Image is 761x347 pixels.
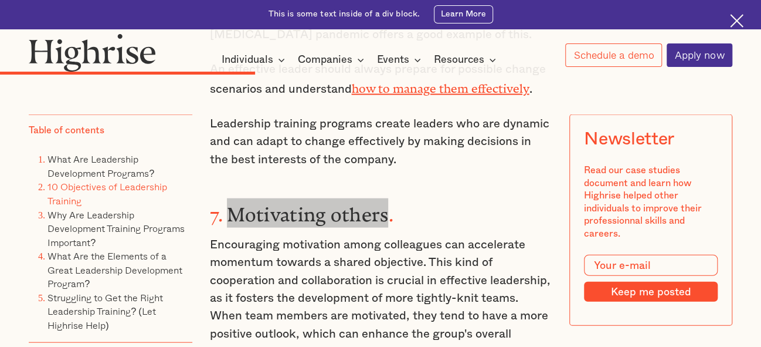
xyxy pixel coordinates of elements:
a: 10 Objectives of Leadership Training [47,179,167,208]
div: Newsletter [584,129,674,150]
form: Modal Form [584,254,718,302]
a: Learn More [434,5,492,23]
div: Resources [434,53,484,67]
div: Events [377,53,424,67]
div: Events [377,53,409,67]
p: Leadership training programs create leaders who are dynamic and can adapt to change effectively b... [209,115,551,169]
div: Table of contents [29,124,104,137]
strong: 7. Motivating others. [209,204,393,216]
div: This is some text inside of a div block. [268,9,420,20]
div: Companies [298,53,352,67]
a: how to manage them effectively [351,82,529,89]
img: Cross icon [730,14,743,28]
div: Individuals [222,53,288,67]
a: What Are Leadership Development Programs? [47,151,154,180]
a: Apply now [667,43,733,67]
a: What Are the Elements of a Great Leadership Development Program? [47,248,182,291]
img: Highrise logo [29,33,156,72]
input: Keep me posted [584,282,718,302]
a: Struggling to Get the Right Leadership Training? (Let Highrise Help) [47,289,163,332]
p: An effective leader should always prepare for possible change scenarios and understand . [209,60,551,99]
div: Individuals [222,53,273,67]
a: Schedule a demo [565,43,662,67]
input: Your e-mail [584,254,718,276]
a: Why Are Leadership Development Training Programs Important? [47,207,185,249]
div: Read our case studies document and learn how Highrise helped other individuals to improve their p... [584,164,718,240]
div: Resources [434,53,500,67]
div: Companies [298,53,368,67]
